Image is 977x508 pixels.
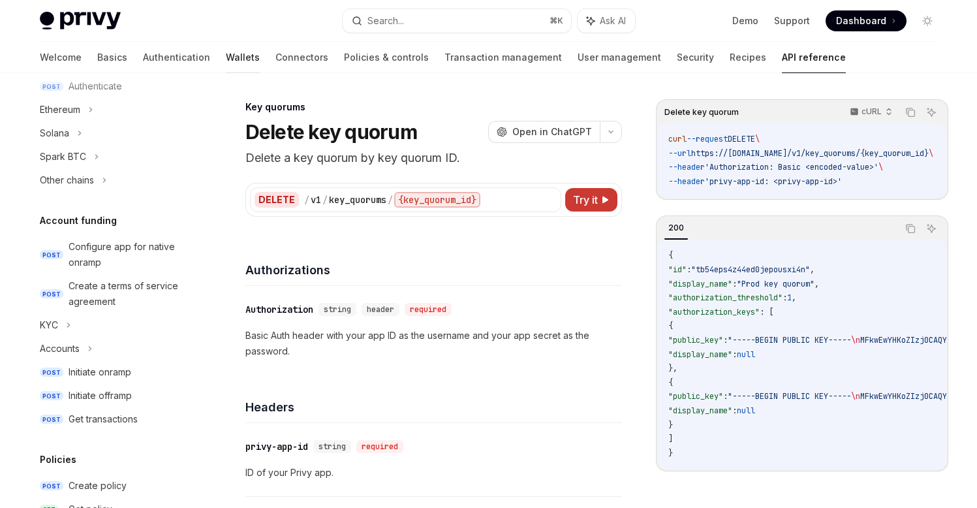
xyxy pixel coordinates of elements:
span: : [723,335,728,345]
span: \ [755,134,760,144]
span: \ [929,148,933,159]
span: string [318,441,346,452]
p: Basic Auth header with your app ID as the username and your app secret as the password. [245,328,622,359]
a: API reference [782,42,846,73]
a: POSTInitiate onramp [29,360,196,384]
span: 1 [787,293,792,303]
span: : [687,264,691,275]
span: { [668,250,673,261]
span: : [783,293,787,303]
div: v1 [311,193,321,206]
a: POSTGet transactions [29,407,196,431]
button: cURL [843,101,898,123]
h5: Account funding [40,213,117,229]
span: : [732,279,737,289]
span: \n [851,391,860,402]
div: Accounts [40,341,80,357]
a: Wallets [226,42,260,73]
span: POST [40,481,63,491]
span: ] [668,434,673,444]
div: / [388,193,393,206]
div: Authorization [245,303,313,316]
button: Try it [565,188,617,212]
button: Ask AI [578,9,635,33]
div: privy-app-id [245,440,308,453]
button: Copy the contents from the code block [902,220,919,237]
span: : [ [760,307,773,317]
h4: Headers [245,398,622,416]
span: --request [687,134,728,144]
h1: Delete key quorum [245,120,417,144]
span: : [732,405,737,416]
span: }, [668,363,677,373]
img: light logo [40,12,121,30]
div: Configure app for native onramp [69,239,189,270]
button: Toggle dark mode [917,10,938,31]
span: "display_name" [668,279,732,289]
a: POSTCreate policy [29,474,196,498]
p: Delete a key quorum by key quorum ID. [245,149,622,167]
button: Open in ChatGPT [488,121,600,143]
a: Recipes [730,42,766,73]
span: string [324,304,351,315]
span: 'privy-app-id: <privy-app-id>' [705,176,842,187]
span: "public_key" [668,391,723,402]
span: \ [878,162,883,172]
button: Ask AI [923,104,940,121]
div: required [356,440,403,453]
span: "authorization_threshold" [668,293,783,303]
span: null [737,349,755,360]
span: "display_name" [668,405,732,416]
a: User management [578,42,661,73]
div: Solana [40,125,69,141]
span: POST [40,250,63,260]
span: } [668,420,673,430]
span: --header [668,176,705,187]
span: "public_key" [668,335,723,345]
h4: Authorizations [245,261,622,279]
p: ID of your Privy app. [245,465,622,481]
span: Delete key quorum [664,107,739,118]
div: {key_quorum_id} [394,192,480,208]
div: / [304,193,309,206]
span: , [810,264,814,275]
button: Search...⌘K [343,9,571,33]
a: Security [677,42,714,73]
span: --url [668,148,691,159]
button: Ask AI [923,220,940,237]
span: 'Authorization: Basic <encoded-value>' [705,162,878,172]
div: Create a terms of service agreement [69,278,189,310]
span: POST [40,368,63,377]
a: Authentication [143,42,210,73]
a: Dashboard [826,10,907,31]
div: Other chains [40,172,94,188]
span: POST [40,289,63,299]
div: / [322,193,328,206]
div: Search... [367,13,404,29]
span: { [668,321,673,331]
span: , [814,279,819,289]
a: POSTConfigure app for native onramp [29,235,196,274]
span: DELETE [728,134,755,144]
div: key_quorums [329,193,386,206]
button: Copy the contents from the code block [902,104,919,121]
a: Connectors [275,42,328,73]
a: Policies & controls [344,42,429,73]
a: Support [774,14,810,27]
span: { [668,377,673,388]
span: Try it [573,192,598,208]
a: POSTInitiate offramp [29,384,196,407]
a: POSTCreate a terms of service agreement [29,274,196,313]
a: Demo [732,14,758,27]
div: Key quorums [245,101,622,114]
div: KYC [40,317,58,333]
a: Basics [97,42,127,73]
div: Ethereum [40,102,80,118]
span: "tb54eps4z44ed0jepousxi4n" [691,264,810,275]
span: , [792,293,796,303]
span: : [723,391,728,402]
div: 200 [664,220,688,236]
div: DELETE [255,192,299,208]
span: "display_name" [668,349,732,360]
div: Initiate offramp [69,388,132,404]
